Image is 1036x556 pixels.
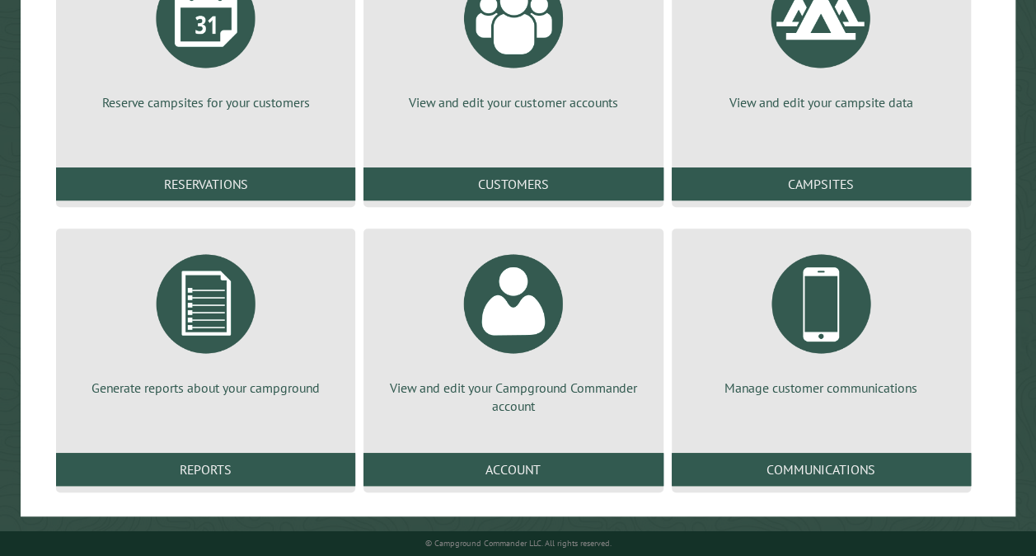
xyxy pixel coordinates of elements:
[363,167,663,200] a: Customers
[76,379,335,397] p: Generate reports about your campground
[56,453,355,486] a: Reports
[691,93,951,111] p: View and edit your campsite data
[672,453,971,486] a: Communications
[691,242,951,397] a: Manage customer communications
[363,453,663,486] a: Account
[383,242,643,416] a: View and edit your Campground Commander account
[56,167,355,200] a: Reservations
[76,242,335,397] a: Generate reports about your campground
[425,538,612,549] small: © Campground Commander LLC. All rights reserved.
[383,93,643,111] p: View and edit your customer accounts
[383,379,643,416] p: View and edit your Campground Commander account
[672,167,971,200] a: Campsites
[691,379,951,397] p: Manage customer communications
[76,93,335,111] p: Reserve campsites for your customers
